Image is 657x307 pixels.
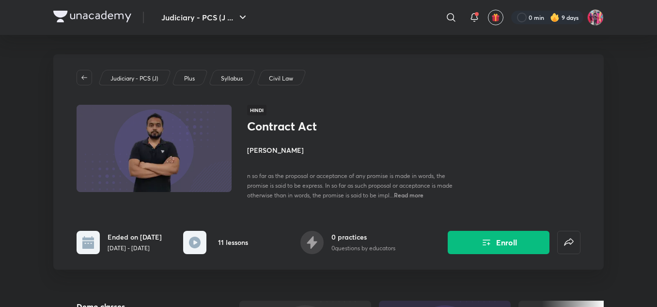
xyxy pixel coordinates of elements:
p: Judiciary - PCS (J) [110,74,158,83]
a: Civil Law [267,74,295,83]
button: false [557,231,580,254]
p: 0 questions by educators [331,244,395,253]
span: n so far as the proposal or acceptance of any promise is made in words, the promise is said to be... [247,172,453,199]
img: avatar [491,13,500,22]
img: Archita Mittal [587,9,604,26]
a: Plus [183,74,197,83]
button: Enroll [448,231,549,254]
h1: Contract Act [247,119,406,133]
a: Judiciary - PCS (J) [109,74,160,83]
span: Read more [394,191,423,199]
p: Civil Law [269,74,293,83]
h4: [PERSON_NAME] [247,145,464,155]
p: Plus [184,74,195,83]
a: Company Logo [53,11,131,25]
p: Syllabus [221,74,243,83]
button: Judiciary - PCS (J ... [156,8,254,27]
p: [DATE] - [DATE] [108,244,162,253]
h6: 0 practices [331,232,395,242]
h6: 11 lessons [218,237,248,247]
img: streak [550,13,560,22]
img: Company Logo [53,11,131,22]
img: Thumbnail [75,104,233,193]
a: Syllabus [219,74,245,83]
span: Hindi [247,105,266,115]
button: avatar [488,10,503,25]
h6: Ended on [DATE] [108,232,162,242]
